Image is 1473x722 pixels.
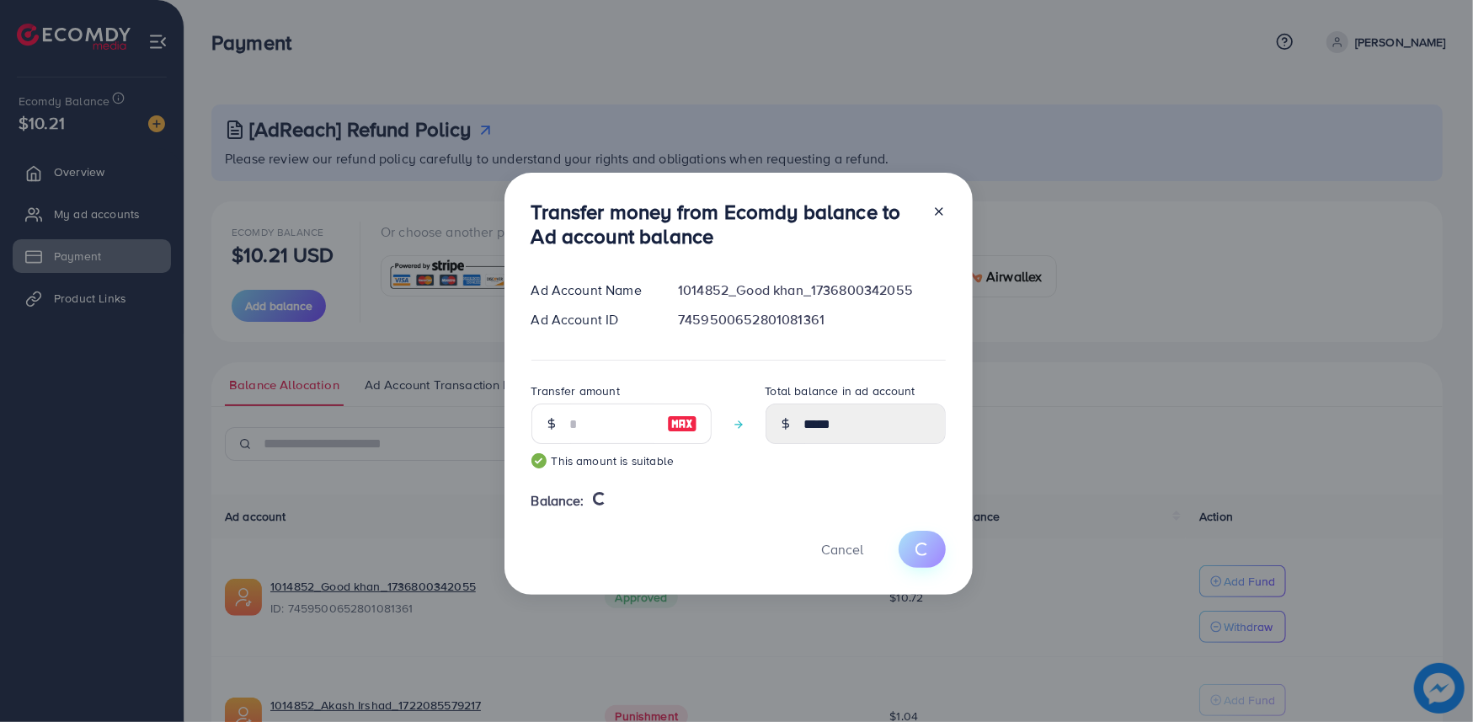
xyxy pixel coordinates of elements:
[664,281,958,300] div: 1014852_Good khan_1736800342055
[531,382,620,399] label: Transfer amount
[822,540,864,559] span: Cancel
[531,491,584,511] span: Balance:
[531,200,919,249] h3: Transfer money from Ecomdy balance to Ad account balance
[518,310,665,329] div: Ad Account ID
[801,531,885,567] button: Cancel
[531,453,547,468] img: guide
[518,281,665,300] div: Ad Account Name
[664,310,958,329] div: 7459500652801081361
[667,414,697,434] img: image
[766,382,915,399] label: Total balance in ad account
[531,452,712,469] small: This amount is suitable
